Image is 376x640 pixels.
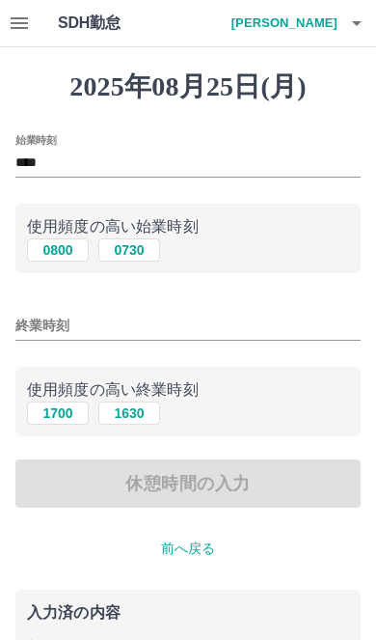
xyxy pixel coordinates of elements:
[98,402,160,425] button: 1630
[27,215,349,238] p: 使用頻度の高い始業時刻
[27,378,349,402] p: 使用頻度の高い終業時刻
[27,605,349,621] p: 入力済の内容
[27,402,89,425] button: 1700
[15,539,361,559] p: 前へ戻る
[15,70,361,103] h1: 2025年08月25日(月)
[27,238,89,262] button: 0800
[15,132,56,147] label: 始業時刻
[98,238,160,262] button: 0730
